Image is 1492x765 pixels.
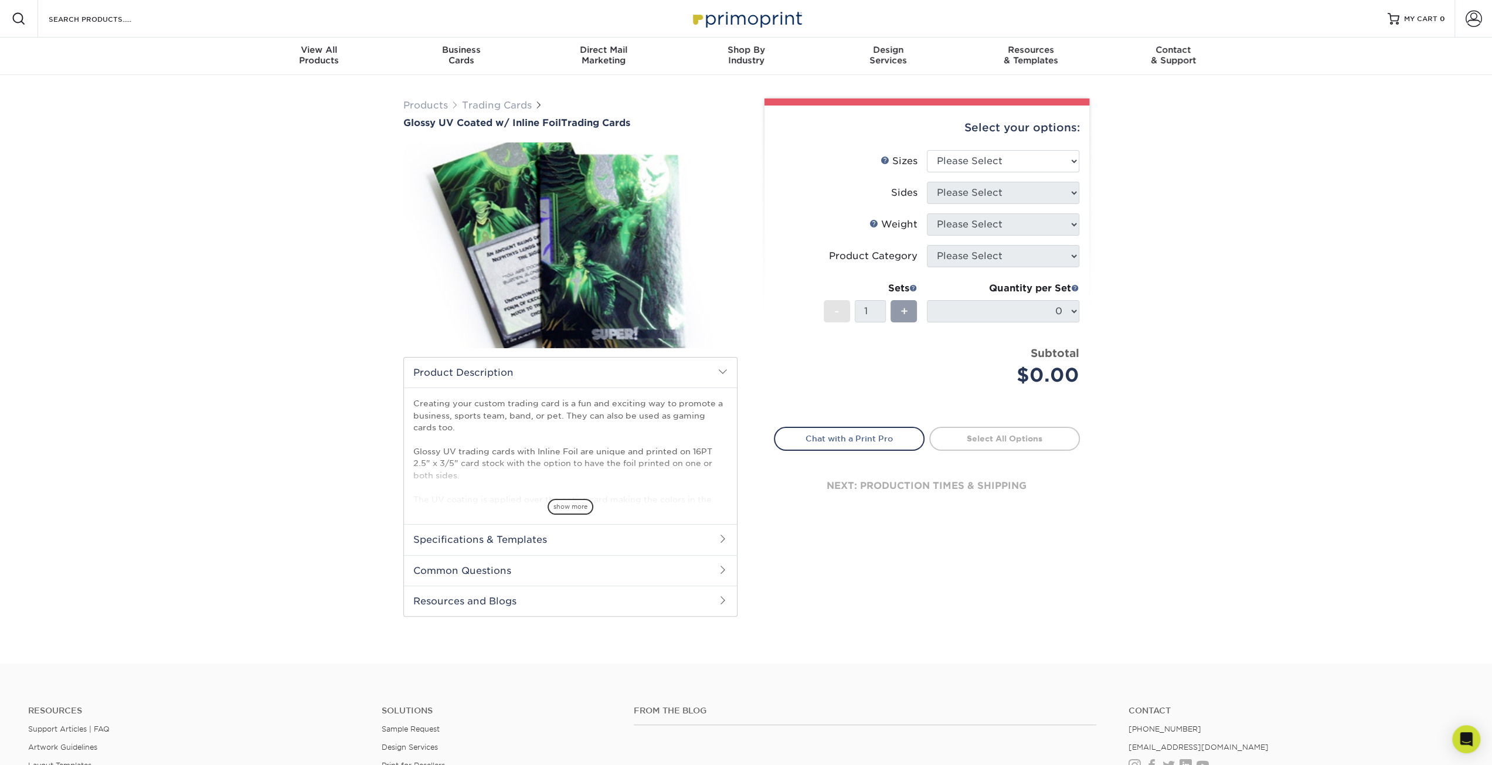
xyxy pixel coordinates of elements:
[532,45,675,55] span: Direct Mail
[28,725,110,733] a: Support Articles | FAQ
[404,524,737,555] h2: Specifications & Templates
[1128,706,1464,716] a: Contact
[404,555,737,586] h2: Common Questions
[532,38,675,75] a: Direct MailMarketing
[382,743,438,752] a: Design Services
[675,45,817,55] span: Shop By
[891,186,917,200] div: Sides
[960,45,1102,55] span: Resources
[248,45,390,66] div: Products
[834,302,840,320] span: -
[462,100,532,111] a: Trading Cards
[960,38,1102,75] a: Resources& Templates
[774,451,1080,521] div: next: production times & shipping
[936,361,1079,389] div: $0.00
[248,45,390,55] span: View All
[900,302,908,320] span: +
[1031,346,1079,359] strong: Subtotal
[403,117,561,128] span: Glossy UV Coated w/ Inline Foil
[675,45,817,66] div: Industry
[675,38,817,75] a: Shop ByIndustry
[881,154,917,168] div: Sizes
[929,427,1080,450] a: Select All Options
[1128,725,1201,733] a: [PHONE_NUMBER]
[1102,45,1245,55] span: Contact
[869,217,917,232] div: Weight
[960,45,1102,66] div: & Templates
[774,427,925,450] a: Chat with a Print Pro
[1452,725,1480,753] div: Open Intercom Messenger
[390,45,532,55] span: Business
[817,38,960,75] a: DesignServices
[382,706,616,716] h4: Solutions
[1440,15,1445,23] span: 0
[774,106,1080,150] div: Select your options:
[1102,45,1245,66] div: & Support
[634,706,1097,716] h4: From the Blog
[248,38,390,75] a: View AllProducts
[1404,14,1437,24] span: MY CART
[403,100,448,111] a: Products
[817,45,960,66] div: Services
[403,117,737,128] a: Glossy UV Coated w/ Inline FoilTrading Cards
[47,12,162,26] input: SEARCH PRODUCTS.....
[548,499,593,515] span: show more
[403,130,737,361] img: Glossy UV Coated w/ Inline Foil 01
[413,397,728,529] p: Creating your custom trading card is a fun and exciting way to promote a business, sports team, b...
[390,38,532,75] a: BusinessCards
[382,725,440,733] a: Sample Request
[927,281,1079,295] div: Quantity per Set
[390,45,532,66] div: Cards
[28,706,364,716] h4: Resources
[404,586,737,616] h2: Resources and Blogs
[829,249,917,263] div: Product Category
[824,281,917,295] div: Sets
[688,6,805,31] img: Primoprint
[532,45,675,66] div: Marketing
[403,117,737,128] h1: Trading Cards
[817,45,960,55] span: Design
[404,358,737,387] h2: Product Description
[1128,743,1268,752] a: [EMAIL_ADDRESS][DOMAIN_NAME]
[1102,38,1245,75] a: Contact& Support
[28,743,97,752] a: Artwork Guidelines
